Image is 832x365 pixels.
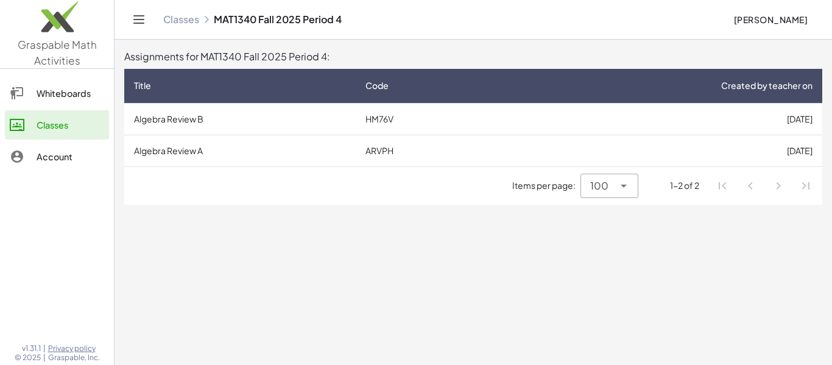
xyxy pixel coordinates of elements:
div: Classes [37,118,104,132]
span: Graspable, Inc. [48,353,100,363]
div: Account [37,149,104,164]
span: Items per page: [512,179,580,192]
nav: Pagination Navigation [709,172,820,200]
a: Classes [5,110,109,140]
span: Created by teacher on [721,79,813,92]
td: [DATE] [500,135,822,166]
button: Toggle navigation [129,10,149,29]
td: HM76V [356,103,500,135]
span: | [43,344,46,353]
td: Algebra Review B [124,103,356,135]
button: [PERSON_NAME] [724,9,817,30]
td: [DATE] [500,103,822,135]
span: Title [134,79,151,92]
div: Assignments for MAT1340 Fall 2025 Period 4: [124,49,822,64]
span: © 2025 [15,353,41,363]
td: Algebra Review A [124,135,356,166]
div: 1-2 of 2 [670,179,699,192]
span: Code [365,79,389,92]
span: 100 [590,179,608,193]
span: v1.31.1 [22,344,41,353]
a: Classes [163,13,199,26]
td: ARVPH [356,135,500,166]
span: Graspable Math Activities [18,38,97,67]
span: [PERSON_NAME] [733,14,808,25]
div: Whiteboards [37,86,104,101]
a: Whiteboards [5,79,109,108]
a: Privacy policy [48,344,100,353]
a: Account [5,142,109,171]
span: | [43,353,46,363]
